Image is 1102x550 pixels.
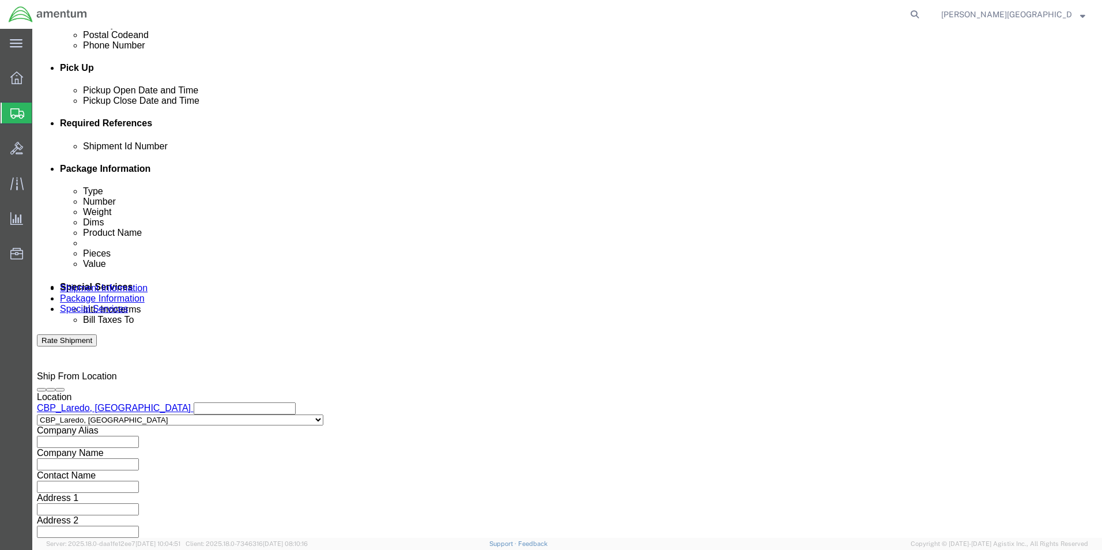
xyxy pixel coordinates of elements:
[941,7,1086,21] button: [PERSON_NAME][GEOGRAPHIC_DATA]
[186,540,308,547] span: Client: 2025.18.0-7346316
[32,29,1102,538] iframe: FS Legacy Container
[518,540,548,547] a: Feedback
[135,540,180,547] span: [DATE] 10:04:51
[941,8,1072,21] span: ROMAN TRUJILLO
[46,540,180,547] span: Server: 2025.18.0-daa1fe12ee7
[263,540,308,547] span: [DATE] 08:10:16
[489,540,518,547] a: Support
[8,6,88,23] img: logo
[911,539,1088,549] span: Copyright © [DATE]-[DATE] Agistix Inc., All Rights Reserved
